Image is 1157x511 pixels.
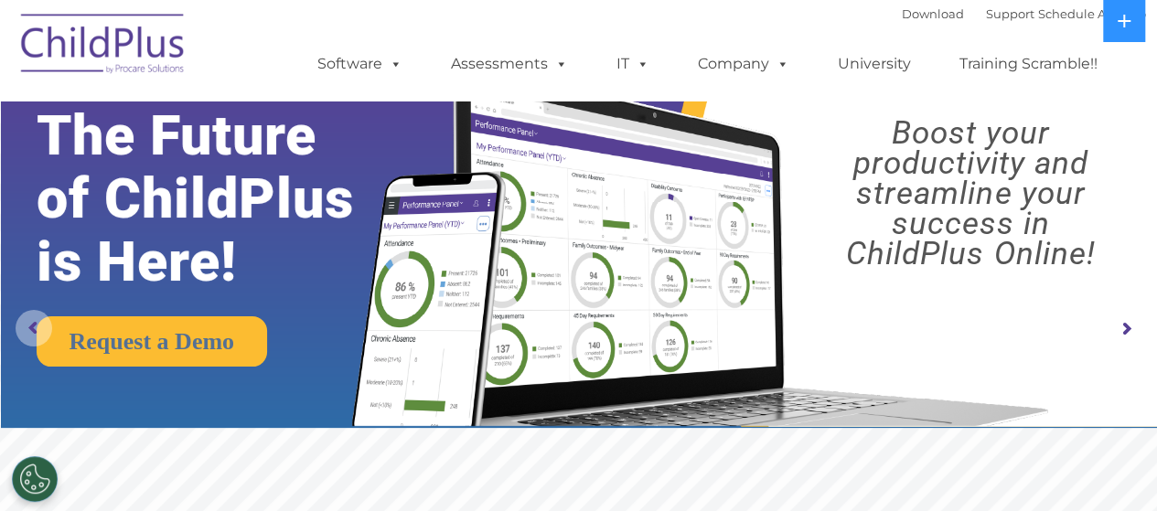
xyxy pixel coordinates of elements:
a: Training Scramble!! [941,46,1116,82]
a: University [820,46,929,82]
a: Request a Demo [37,316,268,367]
a: Download [902,6,964,21]
rs-layer: Boost your productivity and streamline your success in ChildPlus Online! [799,118,1142,269]
img: ChildPlus by Procare Solutions [12,1,195,92]
rs-layer: The Future of ChildPlus is Here! [37,104,406,293]
a: Support [986,6,1034,21]
a: Assessments [433,46,586,82]
font: | [902,6,1146,21]
a: IT [598,46,668,82]
button: Cookies Settings [12,456,58,502]
a: Software [299,46,421,82]
a: Schedule A Demo [1038,6,1146,21]
a: Company [680,46,808,82]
